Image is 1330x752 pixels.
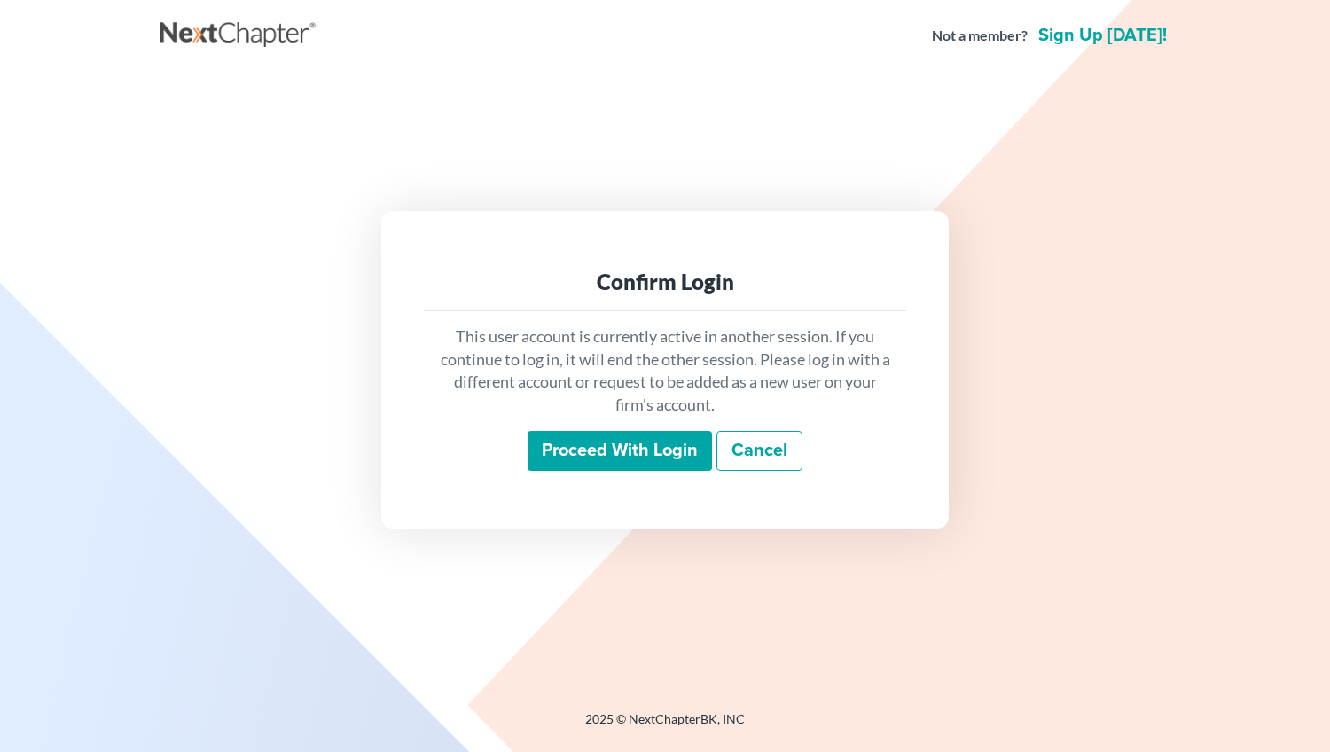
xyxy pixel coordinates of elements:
[528,431,712,472] input: Proceed with login
[716,431,802,472] a: Cancel
[932,26,1028,46] strong: Not a member?
[438,325,892,417] p: This user account is currently active in another session. If you continue to log in, it will end ...
[438,268,892,296] div: Confirm Login
[160,710,1170,742] div: 2025 © NextChapterBK, INC
[1035,27,1170,44] a: Sign up [DATE]!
